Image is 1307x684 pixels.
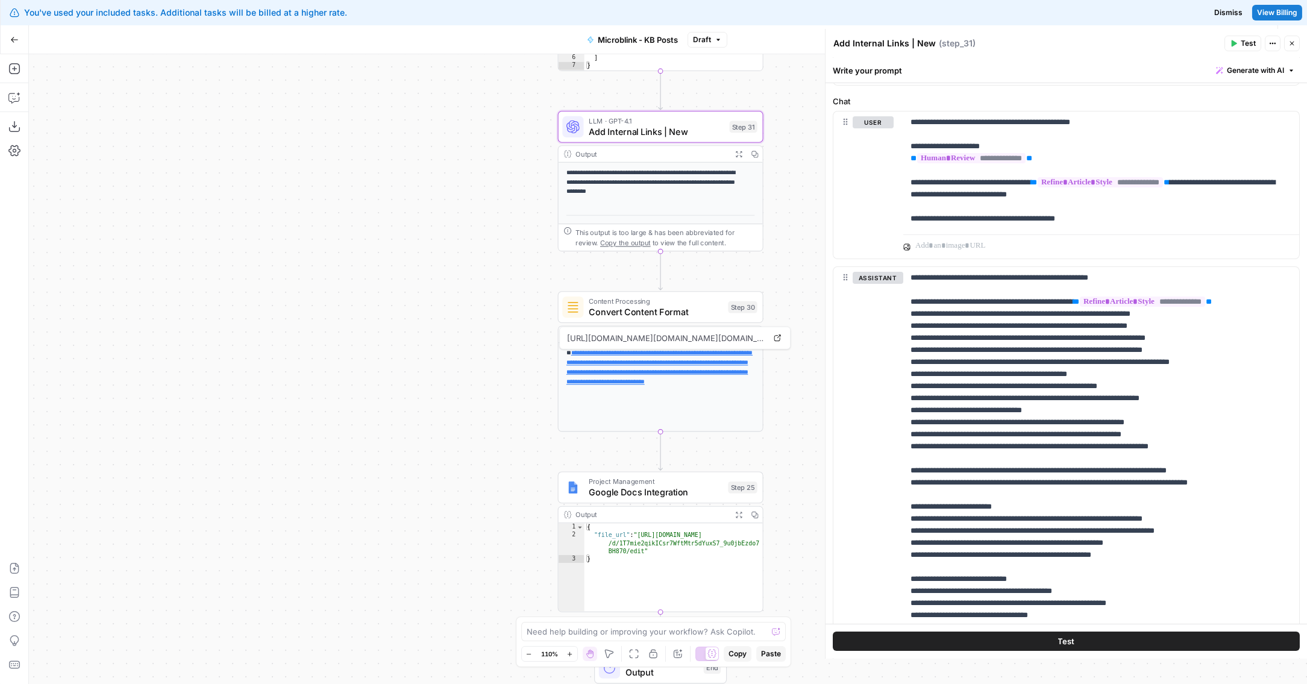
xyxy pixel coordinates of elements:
[589,305,722,318] span: Convert Content Format
[1211,63,1300,78] button: Generate with AI
[833,37,936,49] textarea: Add Internal Links | New
[558,652,763,684] div: Single OutputOutputEnd
[589,125,724,138] span: Add Internal Links | New
[559,555,585,563] div: 3
[566,481,580,494] img: Instagram%20post%20-%201%201.png
[761,648,781,659] span: Paste
[728,301,757,313] div: Step 30
[575,227,757,248] div: This output is too large & has been abbreviated for review. to view the full content.
[580,30,685,49] button: Microblink - KB Posts
[565,327,767,349] span: [URL][DOMAIN_NAME][DOMAIN_NAME][DOMAIN_NAME][PERSON_NAME]
[704,662,721,674] div: End
[939,37,976,49] span: ( step_31 )
[541,649,558,659] span: 110%
[833,111,894,259] div: user
[589,116,724,127] span: LLM · GPT-4.1
[575,149,727,160] div: Output
[589,296,722,307] span: Content Processing
[756,646,786,662] button: Paste
[693,34,711,45] span: Draft
[1224,36,1261,51] button: Test
[659,71,663,110] g: Edge from step_28 to step_31
[728,482,757,494] div: Step 25
[724,646,751,662] button: Copy
[729,648,747,659] span: Copy
[826,58,1307,83] div: Write your prompt
[1214,7,1243,18] span: Dismiss
[659,251,663,290] g: Edge from step_31 to step_30
[576,523,583,531] span: Toggle code folding, rows 1 through 3
[853,116,894,128] button: user
[559,523,585,531] div: 1
[600,239,651,246] span: Copy the output
[559,54,585,61] div: 6
[598,34,678,46] span: Microblink - KB Posts
[589,486,722,499] span: Google Docs Integration
[625,666,698,679] span: Output
[559,62,585,70] div: 7
[1227,65,1284,76] span: Generate with AI
[558,471,763,612] div: Project ManagementGoogle Docs IntegrationStep 25Output{ "file_url":"[URL][DOMAIN_NAME] /d/1T7mie2...
[833,632,1300,651] button: Test
[575,509,727,520] div: Output
[659,431,663,470] g: Edge from step_30 to step_25
[559,531,585,555] div: 2
[1241,38,1256,49] span: Test
[1209,5,1247,20] button: Dismiss
[10,7,776,19] div: You've used your included tasks. Additional tasks will be billed at a higher rate.
[688,32,727,48] button: Draft
[833,95,1300,107] label: Chat
[566,301,580,314] img: o3r9yhbrn24ooq0tey3lueqptmfj
[730,121,757,133] div: Step 31
[1257,7,1297,18] span: View Billing
[1252,5,1302,20] a: View Billing
[853,272,903,284] button: assistant
[589,476,722,487] span: Project Management
[1058,636,1075,648] span: Test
